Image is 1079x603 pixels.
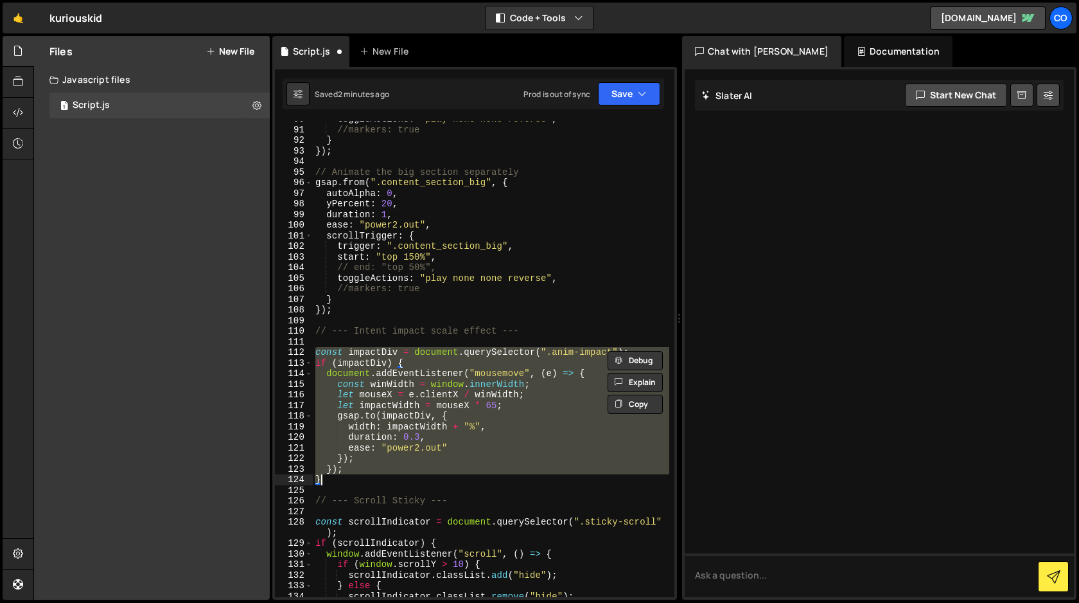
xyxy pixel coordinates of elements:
div: 104 [275,262,313,273]
div: Saved [315,89,389,100]
div: 16633/45317.js [49,93,270,118]
div: New File [360,45,414,58]
div: 132 [275,570,313,581]
div: 131 [275,559,313,570]
div: 105 [275,273,313,284]
div: Prod is out of sync [523,89,590,100]
h2: Slater AI [701,89,753,102]
div: 125 [275,485,313,496]
div: 112 [275,347,313,358]
div: kuriouskid [49,10,103,26]
div: Documentation [844,36,952,67]
div: 122 [275,453,313,464]
button: Explain [608,373,663,392]
div: 118 [275,411,313,422]
div: 99 [275,210,313,221]
div: 127 [275,507,313,517]
div: 101 [275,231,313,242]
div: 129 [275,538,313,549]
div: 124 [275,474,313,485]
button: New File [206,46,254,57]
span: 1 [60,102,68,112]
div: 103 [275,252,313,263]
div: Script.js [293,45,330,58]
div: 100 [275,220,313,231]
div: 133 [275,580,313,591]
div: 114 [275,368,313,379]
div: 94 [275,156,313,167]
div: Chat with [PERSON_NAME] [682,36,841,67]
div: 123 [275,464,313,475]
div: 117 [275,401,313,411]
button: Start new chat [905,84,1007,107]
div: 95 [275,167,313,178]
div: 91 [275,125,313,136]
div: 110 [275,326,313,337]
button: Debug [608,351,663,370]
div: 96 [275,177,313,188]
div: 126 [275,496,313,507]
div: 93 [275,146,313,157]
div: 111 [275,337,313,348]
div: 98 [275,199,313,210]
div: 116 [275,390,313,401]
button: Copy [608,395,663,414]
div: 120 [275,432,313,443]
div: 119 [275,422,313,433]
div: Script.js [73,100,110,111]
div: 134 [275,591,313,602]
h2: Files [49,44,73,59]
div: 108 [275,305,313,316]
button: Code + Tools [486,6,593,30]
div: Javascript files [34,67,270,93]
div: 102 [275,241,313,252]
div: 121 [275,443,313,454]
div: 130 [275,549,313,560]
a: Co [1049,6,1073,30]
a: 🤙 [3,3,34,33]
div: 92 [275,135,313,146]
div: 115 [275,379,313,390]
div: 113 [275,358,313,369]
div: 128 [275,517,313,538]
div: 2 minutes ago [338,89,389,100]
div: 106 [275,283,313,294]
button: Save [598,82,660,105]
div: 97 [275,188,313,199]
a: [DOMAIN_NAME] [930,6,1046,30]
div: 109 [275,316,313,327]
div: 107 [275,294,313,305]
